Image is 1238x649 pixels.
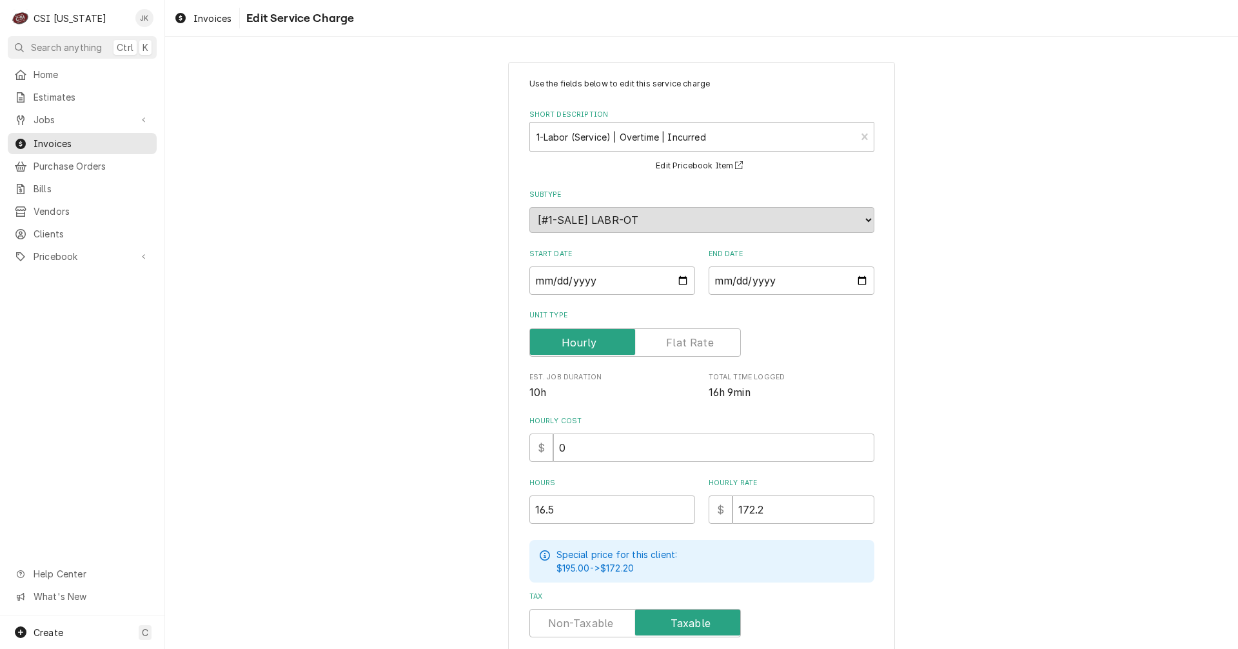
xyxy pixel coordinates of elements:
div: [object Object] [529,478,695,524]
span: Help Center [34,567,149,581]
a: Go to Help Center [8,563,157,584]
label: Start Date [529,249,695,259]
a: Go to Jobs [8,109,157,130]
div: Tax [529,592,874,637]
a: Home [8,64,157,85]
span: $195.00 -> $172.20 [556,563,634,574]
span: Create [34,627,63,638]
div: Short Description [529,110,874,174]
span: Ctrl [117,41,133,54]
a: Bills [8,178,157,199]
div: End Date [709,249,874,295]
label: End Date [709,249,874,259]
span: What's New [34,590,149,603]
p: Special price for this client: [556,548,678,561]
label: Short Description [529,110,874,120]
div: Total Time Logged [709,372,874,400]
label: Hourly Cost [529,416,874,426]
input: yyyy-mm-dd [709,266,874,295]
div: Subtype [529,190,874,233]
div: Hourly Cost [529,416,874,462]
label: Tax [529,592,874,602]
div: [object Object] [709,478,874,524]
div: Start Date [529,249,695,295]
span: 10h [529,386,546,399]
span: Total Time Logged [709,372,874,383]
a: Go to What's New [8,586,157,607]
a: Purchase Orders [8,155,157,177]
span: Est. Job Duration [529,385,695,401]
div: Est. Job Duration [529,372,695,400]
span: Invoices [193,12,231,25]
span: Jobs [34,113,131,126]
div: $ [709,495,732,524]
p: Use the fields below to edit this service charge [529,78,874,90]
div: CSI Kentucky's Avatar [12,9,30,27]
label: Hourly Rate [709,478,874,488]
span: C [142,626,148,639]
span: Est. Job Duration [529,372,695,383]
label: Unit Type [529,310,874,321]
div: Unit Type [529,310,874,356]
a: Vendors [8,201,157,222]
div: Jeff Kuehl's Avatar [135,9,153,27]
span: Purchase Orders [34,159,150,173]
span: K [142,41,148,54]
span: Estimates [34,90,150,104]
div: $ [529,434,553,462]
div: CSI [US_STATE] [34,12,106,25]
span: Vendors [34,205,150,218]
span: Total Time Logged [709,385,874,401]
span: Pricebook [34,250,131,263]
button: Search anythingCtrlK [8,36,157,59]
a: Invoices [8,133,157,154]
span: Invoices [34,137,150,150]
input: yyyy-mm-dd [529,266,695,295]
a: Go to Pricebook [8,246,157,267]
div: C [12,9,30,27]
a: Clients [8,223,157,245]
a: Invoices [169,8,237,29]
span: 16h 9min [709,386,751,399]
a: Estimates [8,86,157,108]
span: Edit Service Charge [242,10,354,27]
button: Edit Pricebook Item [654,158,749,174]
label: Hours [529,478,695,488]
span: Search anything [31,41,102,54]
div: JK [135,9,153,27]
span: Home [34,68,150,81]
span: Bills [34,182,150,195]
span: Clients [34,227,150,241]
label: Subtype [529,190,874,200]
